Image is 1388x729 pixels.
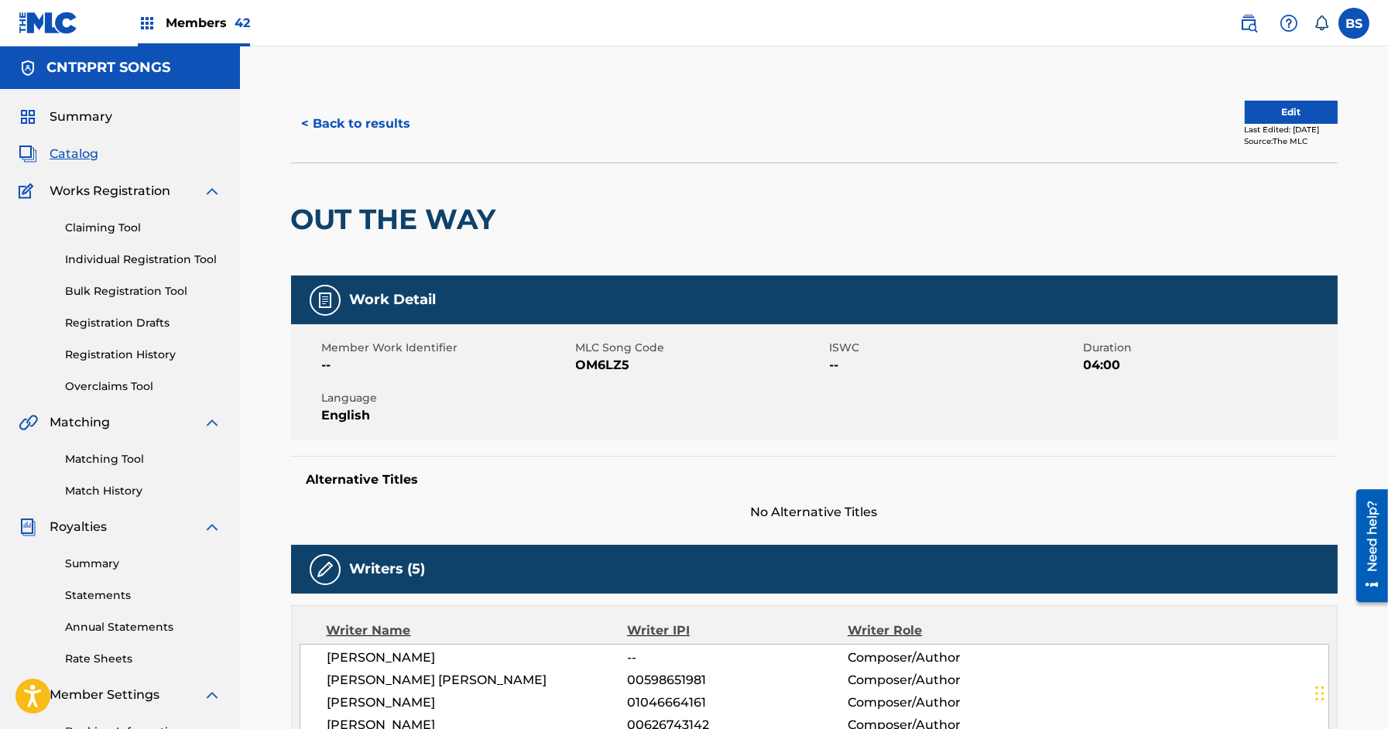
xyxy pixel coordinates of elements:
[291,503,1338,522] span: No Alternative Titles
[65,587,221,604] a: Statements
[203,182,221,200] img: expand
[1245,101,1338,124] button: Edit
[848,621,1048,640] div: Writer Role
[65,378,221,395] a: Overclaims Tool
[627,649,847,667] span: --
[19,518,37,536] img: Royalties
[65,619,221,635] a: Annual Statements
[50,145,98,163] span: Catalog
[50,108,112,126] span: Summary
[65,451,221,467] a: Matching Tool
[65,252,221,268] a: Individual Registration Tool
[1311,655,1388,729] iframe: Chat Widget
[1315,670,1325,717] div: Drag
[1084,340,1334,356] span: Duration
[291,104,422,143] button: < Back to results
[316,291,334,310] img: Work Detail
[627,671,847,690] span: 00598651981
[19,108,37,126] img: Summary
[203,686,221,704] img: expand
[235,15,250,30] span: 42
[576,356,826,375] span: OM6LZ5
[203,518,221,536] img: expand
[19,413,38,432] img: Matching
[291,202,504,237] h2: OUT THE WAY
[46,59,170,77] h5: CNTRPRT SONGS
[1280,14,1298,33] img: help
[50,518,107,536] span: Royalties
[65,220,221,236] a: Claiming Tool
[327,693,628,712] span: [PERSON_NAME]
[322,340,572,356] span: Member Work Identifier
[322,356,572,375] span: --
[327,671,628,690] span: [PERSON_NAME] [PERSON_NAME]
[19,145,37,163] img: Catalog
[627,693,847,712] span: 01046664161
[1239,14,1258,33] img: search
[1084,356,1334,375] span: 04:00
[1338,8,1369,39] div: User Menu
[1273,8,1304,39] div: Help
[65,483,221,499] a: Match History
[19,182,39,200] img: Works Registration
[322,406,572,425] span: English
[627,621,848,640] div: Writer IPI
[848,649,1048,667] span: Composer/Author
[322,390,572,406] span: Language
[327,649,628,667] span: [PERSON_NAME]
[65,283,221,299] a: Bulk Registration Tool
[19,108,112,126] a: SummarySummary
[65,315,221,331] a: Registration Drafts
[327,621,628,640] div: Writer Name
[576,340,826,356] span: MLC Song Code
[848,693,1048,712] span: Composer/Author
[50,182,170,200] span: Works Registration
[307,472,1322,488] h5: Alternative Titles
[166,14,250,32] span: Members
[138,14,156,33] img: Top Rightsholders
[19,12,78,34] img: MLC Logo
[50,686,159,704] span: Member Settings
[50,413,110,432] span: Matching
[350,560,426,578] h5: Writers (5)
[1345,483,1388,607] iframe: Resource Center
[1233,8,1264,39] a: Public Search
[65,556,221,572] a: Summary
[830,340,1080,356] span: ISWC
[203,413,221,432] img: expand
[19,59,37,77] img: Accounts
[830,356,1080,375] span: --
[1314,15,1329,31] div: Notifications
[316,560,334,579] img: Writers
[350,291,437,309] h5: Work Detail
[65,651,221,667] a: Rate Sheets
[1245,135,1338,147] div: Source: The MLC
[65,347,221,363] a: Registration History
[1245,124,1338,135] div: Last Edited: [DATE]
[848,671,1048,690] span: Composer/Author
[19,145,98,163] a: CatalogCatalog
